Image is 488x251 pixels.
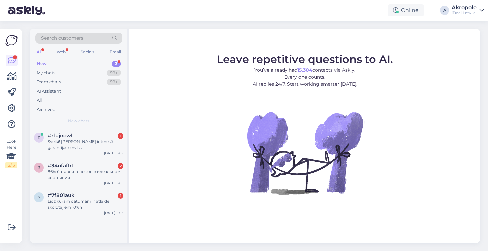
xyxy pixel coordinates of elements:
[79,48,96,56] div: Socials
[440,6,449,15] div: A
[68,118,89,124] span: New chats
[48,169,123,181] div: 86% батареи телефон в идеальном состоянии
[118,163,123,169] div: 2
[107,79,121,85] div: 99+
[104,151,123,156] div: [DATE] 19:19
[388,4,424,16] div: Online
[5,34,18,47] img: Askly Logo
[245,93,365,213] img: No Chat active
[108,48,122,56] div: Email
[38,195,40,200] span: 7
[48,192,75,198] span: #7f801auk
[297,67,312,73] b: 15,304
[37,61,47,67] div: New
[452,5,477,10] div: Akropole
[37,79,61,85] div: Team chats
[37,88,61,95] div: AI Assistant
[217,67,393,88] p: You’ve already had contacts via Askly. Every one counts. AI replies 24/7. Start working smarter [...
[5,138,17,168] div: Look Here
[55,48,67,56] div: Web
[41,35,83,42] span: Search customers
[35,48,43,56] div: All
[118,193,123,199] div: 1
[104,181,123,186] div: [DATE] 19:18
[48,133,72,139] span: #rfujncwl
[118,133,123,139] div: 1
[38,135,41,140] span: r
[452,10,477,16] div: iDeal Latvija
[107,70,121,76] div: 99+
[452,5,484,16] a: AkropoleiDeal Latvija
[217,53,393,65] span: Leave repetitive questions to AI.
[48,198,123,210] div: Līdz kuram datumam ir atlaide skolotājiem 10% ?
[38,165,40,170] span: 3
[104,210,123,215] div: [DATE] 19:16
[48,139,123,151] div: Sveiki! [PERSON_NAME] interesē garantijas serviss.
[37,106,56,113] div: Archived
[5,162,17,168] div: 2 / 3
[112,61,121,67] div: 3
[37,70,55,76] div: My chats
[48,163,73,169] span: #34nfafht
[37,97,42,104] div: All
